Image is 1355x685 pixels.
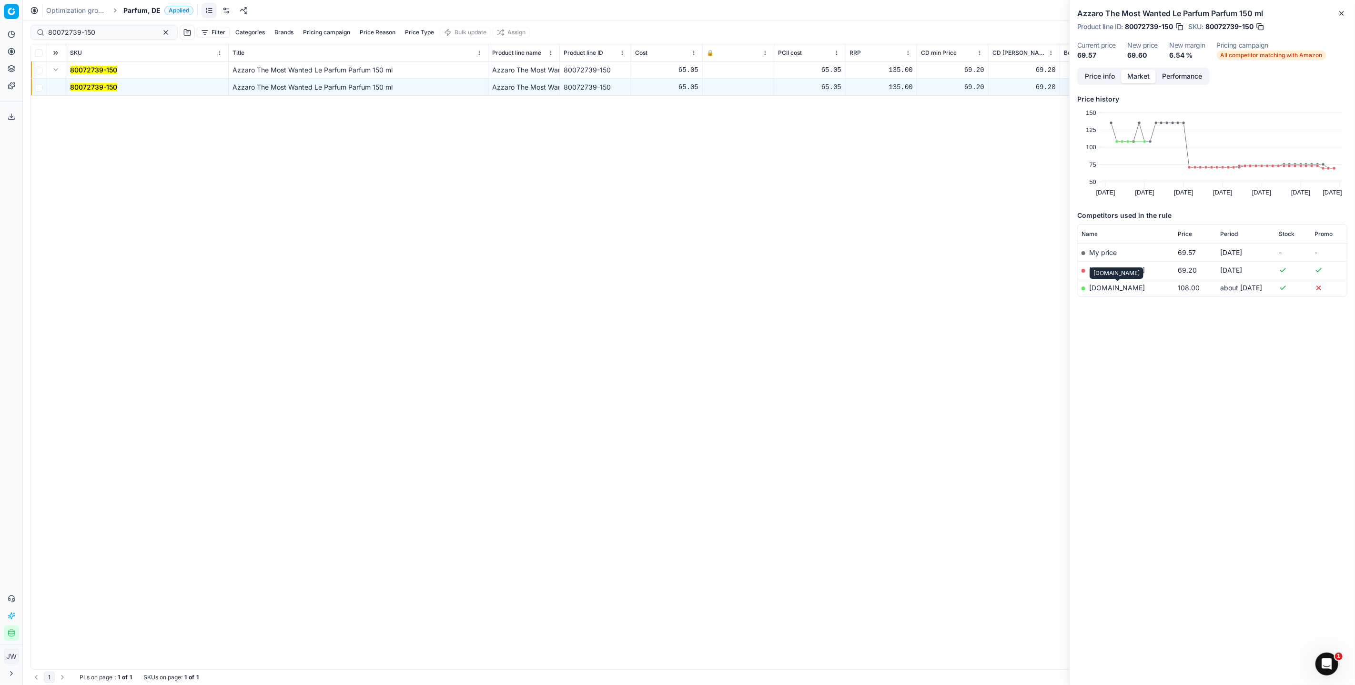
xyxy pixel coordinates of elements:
[1077,51,1116,60] dd: 69.57
[564,82,627,92] div: 80072739-150
[1121,70,1156,83] button: Market
[849,65,913,75] div: 135.00
[197,27,230,38] button: Filter
[1205,22,1254,31] span: 80072739-150
[50,64,61,75] button: Expand
[4,649,19,664] span: JW
[921,82,984,92] div: 69.20
[1217,42,1326,49] dt: Pricing campaign
[70,65,117,75] button: 80072739-150
[635,82,698,92] div: 65.05
[1169,42,1205,49] dt: New margin
[57,672,68,683] button: Go to next page
[1188,23,1203,30] span: SKU :
[1089,284,1145,292] a: [DOMAIN_NAME]
[80,674,132,681] div: :
[921,65,984,75] div: 69.20
[1090,161,1096,168] text: 75
[30,672,68,683] nav: pagination
[70,82,117,92] button: 80072739-150
[1077,211,1347,220] h5: Competitors used in the rule
[70,83,117,91] mark: 80072739-150
[1090,267,1143,279] div: [DOMAIN_NAME]
[1217,51,1326,60] span: All competitor matching with Amazon
[1178,266,1197,274] span: 69.20
[492,82,556,92] div: Azzaro The Most Wanted Le Parfum Parfum 150 ml
[143,674,182,681] span: SKUs on page :
[1079,70,1121,83] button: Price info
[46,6,107,15] a: Optimization groups
[1127,51,1158,60] dd: 69.60
[1335,653,1343,660] span: 1
[1096,189,1115,196] text: [DATE]
[707,49,714,57] span: 🔒
[1252,189,1271,196] text: [DATE]
[118,674,120,681] strong: 1
[564,65,627,75] div: 80072739-150
[1082,230,1098,238] span: Name
[992,65,1056,75] div: 69.20
[492,49,541,57] span: Product line name
[1315,653,1338,675] iframe: Intercom live chat
[48,28,152,37] input: Search by SKU or title
[130,674,132,681] strong: 1
[1291,189,1310,196] text: [DATE]
[778,49,802,57] span: PCII cost
[1090,178,1096,185] text: 50
[1178,248,1196,256] span: 69.57
[70,66,117,74] mark: 80072739-150
[1178,284,1200,292] span: 108.00
[1089,248,1117,256] span: My price
[44,672,55,683] button: 1
[1064,49,1115,57] span: Beauty outlet price
[1086,126,1096,133] text: 125
[1064,82,1127,92] div: 49.11
[849,49,861,57] span: RRP
[921,49,957,57] span: CD min Price
[1221,248,1243,256] span: [DATE]
[30,672,42,683] button: Go to previous page
[440,27,491,38] button: Bulk update
[849,82,913,92] div: 135.00
[299,27,354,38] button: Pricing campaign
[1275,244,1311,261] td: -
[164,6,193,15] span: Applied
[184,674,187,681] strong: 1
[1213,189,1232,196] text: [DATE]
[778,65,841,75] div: 65.05
[46,6,193,15] nav: breadcrumb
[1077,42,1116,49] dt: Current price
[1064,65,1127,75] div: 49.11
[356,27,399,38] button: Price Reason
[232,27,269,38] button: Categories
[1221,284,1263,292] span: about [DATE]
[1125,22,1173,31] span: 80072739-150
[1156,70,1208,83] button: Performance
[1127,42,1158,49] dt: New price
[493,27,530,38] button: Assign
[122,674,128,681] strong: of
[1077,8,1347,19] h2: Azzaro The Most Wanted Le Parfum Parfum 150 ml
[1135,189,1154,196] text: [DATE]
[992,82,1056,92] div: 69.20
[50,47,61,59] button: Expand all
[564,49,603,57] span: Product line ID
[1279,230,1295,238] span: Stock
[196,674,199,681] strong: 1
[70,49,82,57] span: SKU
[233,49,244,57] span: Title
[1086,143,1096,151] text: 100
[1221,266,1243,274] span: [DATE]
[1178,230,1192,238] span: Price
[635,49,647,57] span: Cost
[80,674,112,681] span: PLs on page
[1077,23,1123,30] span: Product line ID :
[271,27,297,38] button: Brands
[492,65,556,75] div: Azzaro The Most Wanted Le Parfum Parfum 150 ml
[1221,230,1238,238] span: Period
[233,83,393,91] span: Azzaro The Most Wanted Le Parfum Parfum 150 ml
[1086,109,1096,116] text: 150
[233,66,393,74] span: Azzaro The Most Wanted Le Parfum Parfum 150 ml
[123,6,193,15] span: Parfum, DEApplied
[4,649,19,664] button: JW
